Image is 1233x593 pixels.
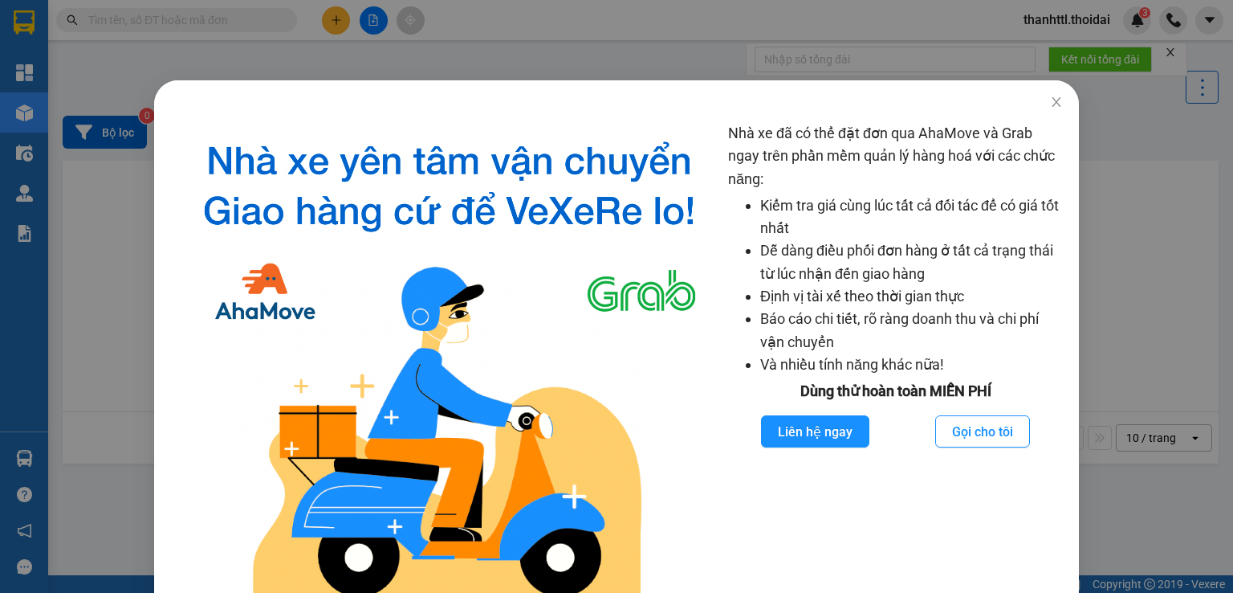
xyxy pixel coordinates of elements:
button: Liên hệ ngay [761,415,869,448]
button: Gọi cho tôi [935,415,1030,448]
button: Close [1034,80,1079,125]
li: Định vị tài xế theo thời gian thực [760,285,1063,308]
li: Kiểm tra giá cùng lúc tất cả đối tác để có giá tốt nhất [760,194,1063,240]
span: Liên hệ ngay [778,422,853,442]
li: Dễ dàng điều phối đơn hàng ở tất cả trạng thái từ lúc nhận đến giao hàng [760,239,1063,285]
span: Gọi cho tôi [952,422,1013,442]
li: Và nhiều tính năng khác nữa! [760,354,1063,376]
li: Báo cáo chi tiết, rõ ràng doanh thu và chi phí vận chuyển [760,308,1063,354]
span: close [1050,96,1063,108]
div: Dùng thử hoàn toàn MIỄN PHÍ [728,380,1063,403]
